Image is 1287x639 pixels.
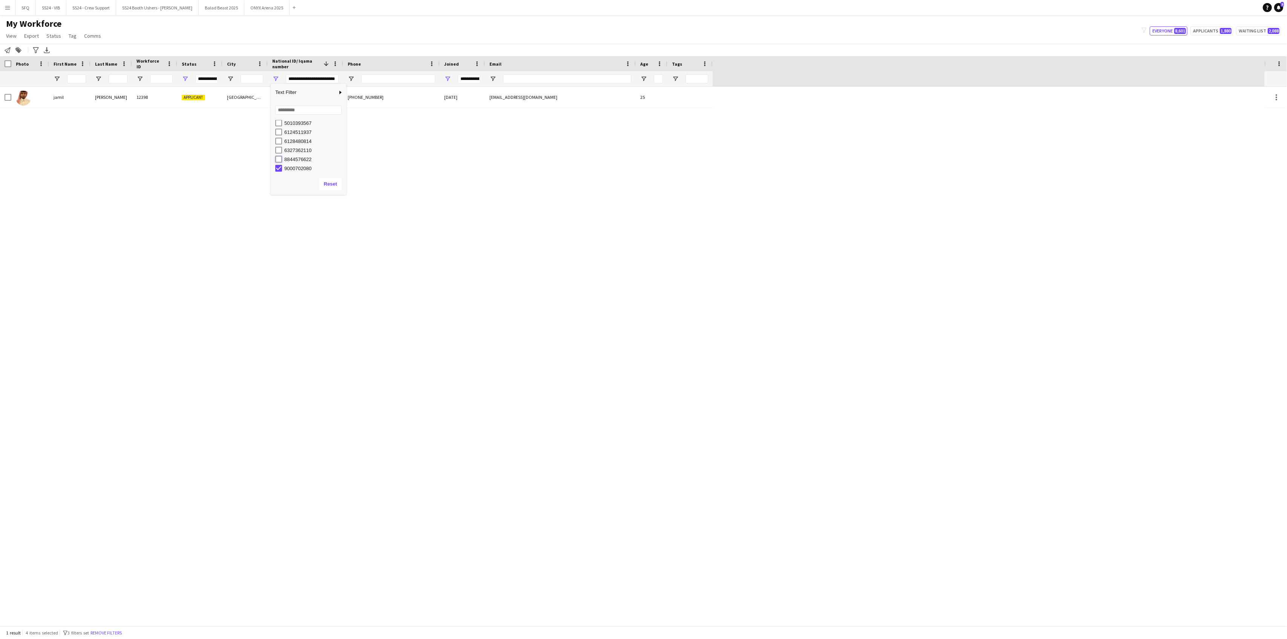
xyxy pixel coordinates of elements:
[54,75,60,82] button: Open Filter Menu
[284,147,344,153] div: 6327362110
[67,74,86,83] input: First Name Filter Input
[503,74,631,83] input: Email Filter Input
[485,87,636,108] div: [EMAIL_ADDRESS][DOMAIN_NAME]
[444,61,459,67] span: Joined
[6,32,17,39] span: View
[272,58,321,69] span: National ID/ Iqama number
[1190,26,1233,35] button: Applicants1,880
[672,61,682,67] span: Tags
[16,61,29,67] span: Photo
[67,630,89,636] span: 3 filters set
[49,87,91,108] div: jamil
[31,46,40,55] app-action-btn: Advanced filters
[686,74,708,83] input: Tags Filter Input
[1268,28,1279,34] span: 2,088
[1274,3,1283,12] a: 5
[222,87,268,108] div: [GEOGRAPHIC_DATA]
[24,32,39,39] span: Export
[244,0,290,15] button: ONYX Arena 2025
[348,75,354,82] button: Open Filter Menu
[43,31,64,41] a: Status
[640,75,647,82] button: Open Filter Menu
[489,75,496,82] button: Open Filter Menu
[284,166,344,171] div: 9000702080
[272,75,279,82] button: Open Filter Menu
[69,32,77,39] span: Tag
[91,87,132,108] div: [PERSON_NAME]
[16,91,31,106] img: jamil salih aldiri
[227,61,236,67] span: City
[95,75,102,82] button: Open Filter Menu
[343,87,440,108] div: [PHONE_NUMBER]
[1220,28,1232,34] span: 1,880
[284,129,344,135] div: 6124511937
[42,46,51,55] app-action-btn: Export XLSX
[284,120,344,126] div: 5010393567
[319,178,342,190] button: Reset
[132,87,177,108] div: 12398
[6,18,61,29] span: My Workforce
[54,61,77,67] span: First Name
[284,138,344,144] div: 6128480814
[14,46,23,55] app-action-btn: Add to tag
[182,75,189,82] button: Open Filter Menu
[284,157,344,162] div: 8844576622
[26,630,58,636] span: 4 items selected
[150,74,173,83] input: Workforce ID Filter Input
[1174,28,1186,34] span: 8,601
[1281,2,1284,7] span: 5
[36,0,66,15] button: SS24 - VIB
[440,87,485,108] div: [DATE]
[444,75,451,82] button: Open Filter Menu
[137,75,143,82] button: Open Filter Menu
[66,0,116,15] button: SS24 - Crew Support
[137,58,164,69] span: Workforce ID
[116,0,199,15] button: SS24 Booth Ushers - [PERSON_NAME]
[182,61,196,67] span: Status
[361,74,435,83] input: Phone Filter Input
[46,32,61,39] span: Status
[3,46,12,55] app-action-btn: Notify workforce
[199,0,244,15] button: Balad Beast 2025
[241,74,263,83] input: City Filter Input
[672,75,679,82] button: Open Filter Menu
[640,61,648,67] span: Age
[227,75,234,82] button: Open Filter Menu
[182,95,205,100] span: Applicant
[489,61,502,67] span: Email
[458,74,480,83] input: Date Filter Input
[275,106,342,115] input: Search filter values
[81,31,104,41] a: Comms
[1150,26,1187,35] button: Everyone8,601
[109,74,127,83] input: Last Name Filter Input
[271,86,337,99] span: Text Filter
[66,31,80,41] a: Tag
[84,32,101,39] span: Comms
[348,61,361,67] span: Phone
[654,74,663,83] input: Age Filter Input
[271,84,346,195] div: Column Filter
[95,61,117,67] span: Last Name
[15,0,36,15] button: SFQ
[636,87,667,108] div: 25
[89,629,123,637] button: Remove filters
[21,31,42,41] a: Export
[1236,26,1281,35] button: Waiting list2,088
[3,31,20,41] a: View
